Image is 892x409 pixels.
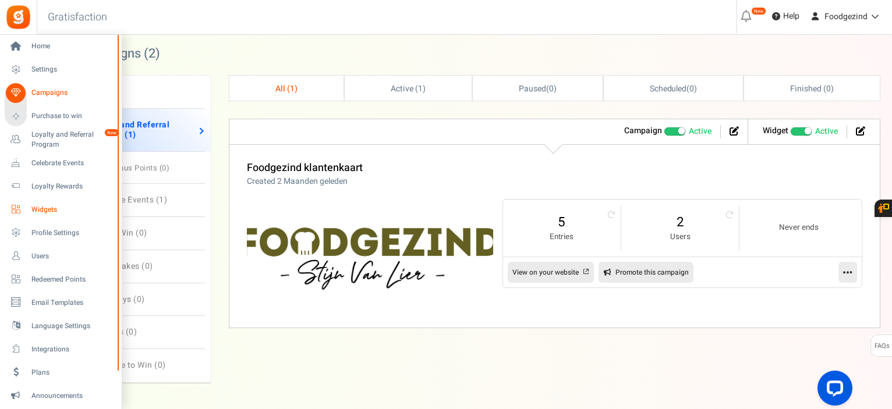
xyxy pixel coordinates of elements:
strong: Campaign [624,125,662,137]
span: Paused [519,83,546,95]
span: 0 [826,83,831,95]
a: View on your website [508,262,594,283]
a: Redeemed Points [5,269,116,289]
a: 2 [633,213,727,232]
h3: Gratisfaction [35,6,120,29]
span: 0 [689,83,694,95]
span: ( ) [519,83,557,95]
span: Widgets [31,205,113,215]
span: 1 [159,194,164,206]
a: 5 [515,213,609,232]
a: Language Settings [5,316,116,336]
a: Email Templates [5,293,116,312]
a: Users [5,246,116,266]
span: Bonus Points ( ) [110,162,169,173]
span: Help [780,10,799,22]
span: Campaigns [31,88,113,98]
span: Celebrate Events [31,158,113,168]
a: Home [5,37,116,56]
a: Loyalty Rewards [5,176,116,196]
span: 1 [290,83,295,95]
span: Users [31,251,113,261]
a: Foodgezind klantenkaart [247,160,363,176]
span: Loyalty and Referral Program ( ) [89,119,169,141]
a: Help [767,7,804,26]
span: 0 [549,83,554,95]
a: Plans [5,362,116,382]
span: Purchase to win [31,111,113,121]
span: Loyalty and Referral Program [31,130,116,150]
small: Entries [515,232,609,243]
span: ( ) [650,83,697,95]
em: New [751,7,766,15]
a: Profile Settings [5,223,116,243]
span: Active ( ) [391,83,426,95]
span: 1 [418,83,423,95]
a: Promote this campaign [599,262,693,283]
a: Widgets [5,200,116,219]
a: Loyalty and Referral Program New [5,130,116,150]
small: Never ends [751,222,846,233]
span: Active [689,126,712,137]
span: 0 [129,326,134,338]
span: Celebrate Events ( ) [89,194,167,206]
span: Profile Settings [31,228,113,238]
span: Redeemed Points [31,275,113,284]
a: Announcements [5,386,116,406]
a: Purchase to win [5,106,116,126]
span: Finished ( ) [790,83,833,95]
span: 0 [145,260,150,272]
span: Language Settings [31,321,113,331]
span: All ( ) [275,83,298,95]
span: 1 [128,129,133,141]
a: Integrations [5,339,116,359]
span: Active [815,126,838,137]
a: Celebrate Events [5,153,116,173]
span: 2 [148,44,155,63]
span: Announcements [31,391,113,401]
span: FAQs [874,335,890,357]
span: 0 [137,293,142,305]
span: Settings [31,65,113,74]
li: Widget activated [754,125,847,138]
span: Purchase to Win ( ) [89,359,166,371]
span: Integrations [31,344,113,354]
span: Email Templates [31,298,113,308]
p: Created 2 Maanden geleden [247,176,363,187]
span: Foodgezind [824,10,868,23]
span: Loyalty Rewards [31,182,113,191]
a: Settings [5,60,116,80]
span: 0 [139,227,144,239]
img: Gratisfaction [5,4,31,30]
strong: Widget [763,125,788,137]
a: Campaigns [5,83,116,103]
em: New [104,129,119,137]
span: 0 [162,162,167,173]
span: Home [31,41,113,51]
span: Plans [31,368,113,378]
span: Scheduled [650,83,687,95]
small: Users [633,232,727,243]
span: 0 [158,359,163,371]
